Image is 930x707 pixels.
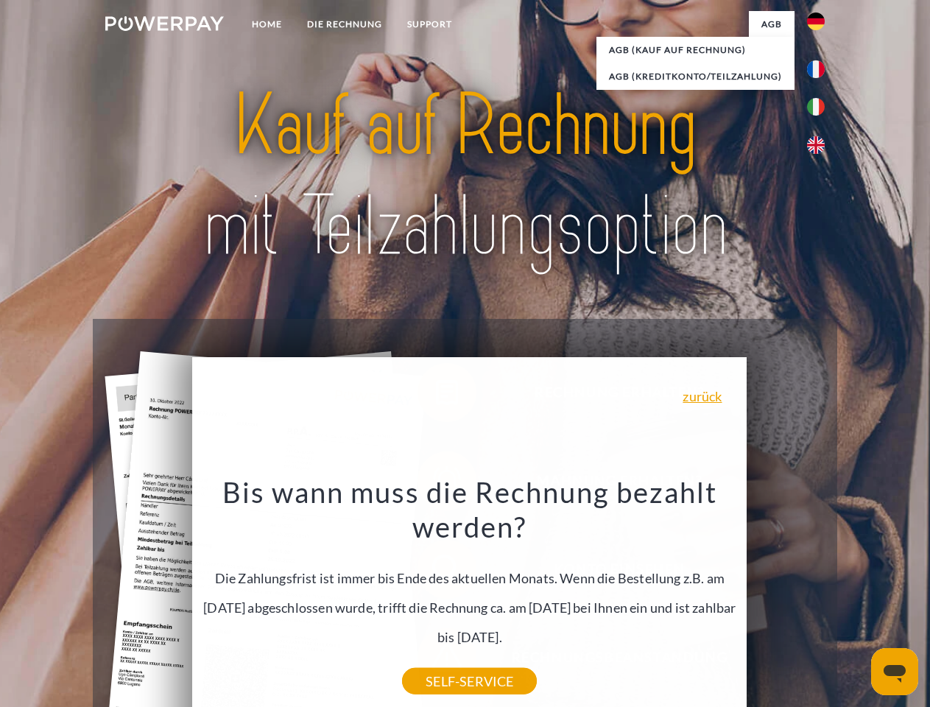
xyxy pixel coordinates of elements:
[295,11,395,38] a: DIE RECHNUNG
[807,60,825,78] img: fr
[201,474,739,545] h3: Bis wann muss die Rechnung bezahlt werden?
[807,98,825,116] img: it
[239,11,295,38] a: Home
[395,11,465,38] a: SUPPORT
[141,71,789,282] img: title-powerpay_de.svg
[201,474,739,681] div: Die Zahlungsfrist ist immer bis Ende des aktuellen Monats. Wenn die Bestellung z.B. am [DATE] abg...
[871,648,918,695] iframe: Schaltfläche zum Öffnen des Messaging-Fensters
[807,13,825,30] img: de
[402,668,537,694] a: SELF-SERVICE
[105,16,224,31] img: logo-powerpay-white.svg
[596,37,795,63] a: AGB (Kauf auf Rechnung)
[807,136,825,154] img: en
[596,63,795,90] a: AGB (Kreditkonto/Teilzahlung)
[683,390,722,403] a: zurück
[749,11,795,38] a: agb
